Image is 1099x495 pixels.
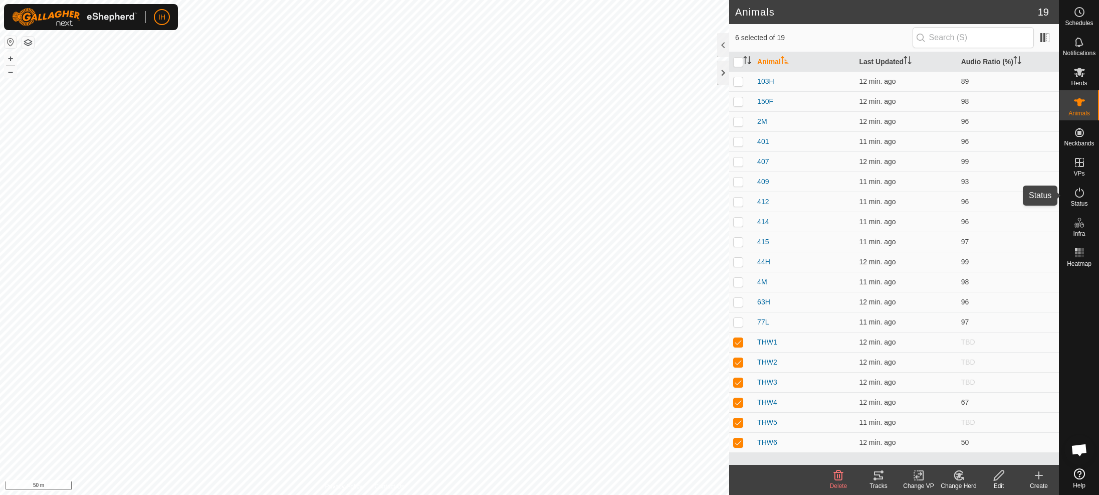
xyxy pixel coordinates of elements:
span: Schedules [1065,20,1093,26]
span: 407 [757,156,769,167]
span: 96 [961,198,969,206]
p-sorticon: Activate to sort [781,58,789,66]
h2: Animals [735,6,1038,18]
button: Map Layers [22,37,34,49]
span: Heatmap [1067,261,1091,267]
span: Oct 4, 2025, 7:51 PM [859,258,896,266]
a: Contact Us [374,482,404,491]
span: 96 [961,298,969,306]
span: Oct 4, 2025, 7:51 PM [859,278,896,286]
div: Change VP [899,481,939,490]
span: 67 [961,398,969,406]
span: Neckbands [1064,140,1094,146]
p-sorticon: Activate to sort [1013,58,1021,66]
span: 19 [1038,5,1049,20]
span: Oct 4, 2025, 7:51 PM [859,137,896,145]
span: TBD [961,418,975,426]
div: Edit [979,481,1019,490]
th: Last Updated [855,52,957,72]
span: Help [1073,482,1085,488]
span: 44H [757,257,770,267]
span: Oct 4, 2025, 7:52 PM [859,418,896,426]
span: Status [1070,201,1087,207]
span: 4M [757,277,767,287]
span: Oct 4, 2025, 7:51 PM [859,438,896,446]
span: 150F [757,96,773,107]
span: Oct 4, 2025, 7:51 PM [859,97,896,105]
span: Oct 4, 2025, 7:51 PM [859,178,896,186]
button: + [5,53,17,65]
span: Oct 4, 2025, 7:51 PM [859,218,896,226]
span: IH [158,12,165,23]
span: Infra [1073,231,1085,237]
span: THW6 [757,437,777,448]
div: Change Herd [939,481,979,490]
span: THW4 [757,397,777,408]
img: Gallagher Logo [12,8,137,26]
span: 6 selected of 19 [735,33,913,43]
a: Help [1059,464,1099,492]
div: Open chat [1064,435,1094,465]
span: Animals [1068,110,1090,116]
span: Oct 4, 2025, 7:51 PM [859,117,896,125]
span: 99 [961,157,969,166]
input: Search (S) [913,27,1034,48]
span: 96 [961,137,969,145]
span: 401 [757,136,769,147]
span: Oct 4, 2025, 7:51 PM [859,77,896,85]
span: THW2 [757,357,777,368]
span: 99 [961,258,969,266]
p-sorticon: Activate to sort [904,58,912,66]
span: 96 [961,117,969,125]
span: 414 [757,217,769,227]
span: Oct 4, 2025, 7:51 PM [859,298,896,306]
span: Oct 4, 2025, 7:51 PM [859,338,896,346]
span: Oct 4, 2025, 7:51 PM [859,378,896,386]
span: THW1 [757,337,777,348]
span: 409 [757,177,769,187]
span: 96 [961,218,969,226]
span: 63H [757,297,770,307]
div: Create [1019,481,1059,490]
span: Notifications [1063,50,1095,56]
th: Animal [753,52,855,72]
span: VPs [1073,171,1084,177]
span: TBD [961,378,975,386]
button: – [5,66,17,78]
span: THW5 [757,417,777,428]
button: Reset Map [5,36,17,48]
span: Herds [1071,80,1087,86]
span: TBD [961,358,975,366]
span: Oct 4, 2025, 7:51 PM [859,238,896,246]
a: Privacy Policy [325,482,363,491]
div: Tracks [858,481,899,490]
span: 415 [757,237,769,247]
span: Oct 4, 2025, 7:51 PM [859,358,896,366]
span: 103H [757,76,774,87]
p-sorticon: Activate to sort [743,58,751,66]
span: 97 [961,318,969,326]
span: 77L [757,317,769,327]
th: Audio Ratio (%) [957,52,1059,72]
span: 97 [961,238,969,246]
span: Delete [830,482,847,489]
span: 93 [961,178,969,186]
span: 412 [757,197,769,207]
span: 50 [961,438,969,446]
span: 98 [961,278,969,286]
span: 89 [961,77,969,85]
span: 98 [961,97,969,105]
span: 2M [757,116,767,127]
span: Oct 4, 2025, 7:52 PM [859,318,896,326]
span: Oct 4, 2025, 7:51 PM [859,398,896,406]
span: Oct 4, 2025, 7:51 PM [859,157,896,166]
span: Oct 4, 2025, 7:52 PM [859,198,896,206]
span: THW3 [757,377,777,388]
span: TBD [961,338,975,346]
